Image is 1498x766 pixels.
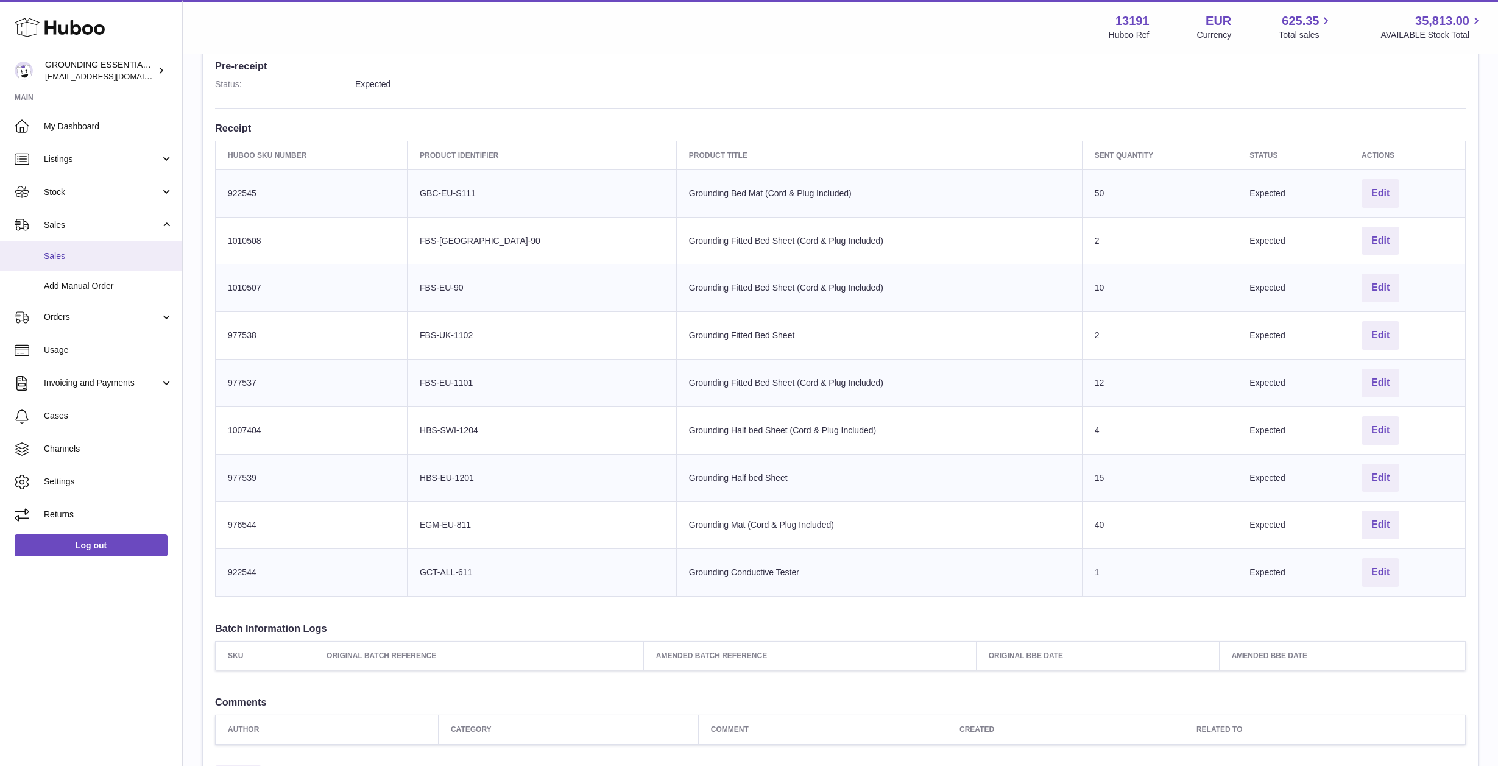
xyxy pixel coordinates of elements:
[1082,454,1237,502] td: 15
[1282,13,1319,29] span: 625.35
[643,642,976,670] th: Amended Batch Reference
[15,62,33,80] img: espenwkopperud@gmail.com
[1279,13,1333,41] a: 625.35 Total sales
[976,642,1219,670] th: Original BBE Date
[1082,312,1237,360] td: 2
[216,642,314,670] th: SKU
[1082,264,1237,312] td: 10
[216,312,408,360] td: 977538
[1197,29,1232,41] div: Currency
[44,121,173,132] span: My Dashboard
[676,360,1082,407] td: Grounding Fitted Bed Sheet (Cord & Plug Included)
[1237,312,1349,360] td: Expected
[215,79,355,90] dt: Status:
[44,509,173,520] span: Returns
[44,280,173,292] span: Add Manual Order
[44,476,173,488] span: Settings
[1362,558,1399,587] button: Edit
[698,715,947,744] th: Comment
[1082,406,1237,454] td: 4
[216,502,408,549] td: 976544
[1362,321,1399,350] button: Edit
[676,264,1082,312] td: Grounding Fitted Bed Sheet (Cord & Plug Included)
[1237,169,1349,217] td: Expected
[408,454,677,502] td: HBS-EU-1201
[1206,13,1231,29] strong: EUR
[408,141,677,169] th: Product Identifier
[215,695,1466,709] h3: Comments
[216,454,408,502] td: 977539
[15,534,168,556] a: Log out
[1415,13,1469,29] span: 35,813.00
[45,71,179,81] span: [EMAIL_ADDRESS][DOMAIN_NAME]
[408,217,677,264] td: FBS-[GEOGRAPHIC_DATA]-90
[676,141,1082,169] th: Product title
[216,169,408,217] td: 922545
[44,219,160,231] span: Sales
[44,344,173,356] span: Usage
[1219,642,1465,670] th: Amended BBE Date
[1082,360,1237,407] td: 12
[676,312,1082,360] td: Grounding Fitted Bed Sheet
[408,502,677,549] td: EGM-EU-811
[44,250,173,262] span: Sales
[216,217,408,264] td: 1010508
[216,264,408,312] td: 1010507
[1237,217,1349,264] td: Expected
[1082,141,1237,169] th: Sent Quantity
[1184,715,1465,744] th: Related to
[1237,549,1349,597] td: Expected
[216,141,408,169] th: Huboo SKU Number
[1237,502,1349,549] td: Expected
[1362,274,1399,302] button: Edit
[1109,29,1150,41] div: Huboo Ref
[1362,416,1399,445] button: Edit
[1362,369,1399,397] button: Edit
[408,169,677,217] td: GBC-EU-S111
[1237,406,1349,454] td: Expected
[216,715,439,744] th: Author
[215,622,1466,635] h3: Batch Information Logs
[438,715,698,744] th: Category
[44,154,160,165] span: Listings
[44,311,160,323] span: Orders
[45,59,155,82] div: GROUNDING ESSENTIALS INTERNATIONAL SLU
[408,549,677,597] td: GCT-ALL-611
[1237,454,1349,502] td: Expected
[947,715,1184,744] th: Created
[676,549,1082,597] td: Grounding Conductive Tester
[215,59,1466,73] h3: Pre-receipt
[216,406,408,454] td: 1007404
[1082,169,1237,217] td: 50
[1082,217,1237,264] td: 2
[1082,549,1237,597] td: 1
[1237,264,1349,312] td: Expected
[408,360,677,407] td: FBS-EU-1101
[1362,179,1399,208] button: Edit
[44,410,173,422] span: Cases
[676,169,1082,217] td: Grounding Bed Mat (Cord & Plug Included)
[1349,141,1466,169] th: Actions
[1362,464,1399,492] button: Edit
[676,217,1082,264] td: Grounding Fitted Bed Sheet (Cord & Plug Included)
[1115,13,1150,29] strong: 13191
[676,406,1082,454] td: Grounding Half bed Sheet (Cord & Plug Included)
[1237,141,1349,169] th: Status
[44,377,160,389] span: Invoicing and Payments
[1082,502,1237,549] td: 40
[1279,29,1333,41] span: Total sales
[1362,511,1399,539] button: Edit
[408,312,677,360] td: FBS-UK-1102
[1362,227,1399,255] button: Edit
[1380,29,1483,41] span: AVAILABLE Stock Total
[44,186,160,198] span: Stock
[44,443,173,455] span: Channels
[1237,360,1349,407] td: Expected
[355,79,1466,90] dd: Expected
[408,264,677,312] td: FBS-EU-90
[216,549,408,597] td: 922544
[1380,13,1483,41] a: 35,813.00 AVAILABLE Stock Total
[676,454,1082,502] td: Grounding Half bed Sheet
[676,502,1082,549] td: Grounding Mat (Cord & Plug Included)
[215,121,1466,135] h3: Receipt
